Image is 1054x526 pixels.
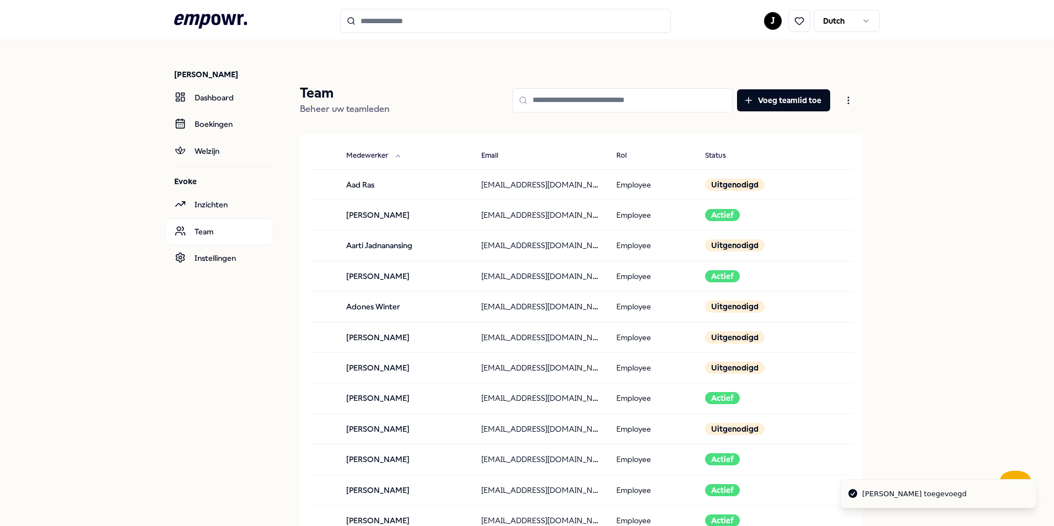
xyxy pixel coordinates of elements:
a: Dashboard [165,84,273,111]
td: [EMAIL_ADDRESS][DOMAIN_NAME] [472,322,607,352]
td: Employee [607,322,697,352]
td: Aad Ras [337,169,472,200]
div: Uitgenodigd [705,300,765,313]
div: Actief [705,453,740,465]
td: Employee [607,230,697,261]
button: Medewerker [337,145,410,167]
td: Employee [607,292,697,322]
a: Instellingen [165,245,273,271]
td: [EMAIL_ADDRESS][DOMAIN_NAME] [472,292,607,322]
td: [PERSON_NAME] [337,352,472,383]
td: [EMAIL_ADDRESS][DOMAIN_NAME] [472,200,607,230]
td: Employee [607,383,697,414]
td: Employee [607,444,697,475]
div: Actief [705,270,740,282]
td: Aarti Jadnanansing [337,230,472,261]
td: Employee [607,261,697,291]
td: Employee [607,414,697,444]
td: [PERSON_NAME] [337,414,472,444]
td: [PERSON_NAME] [337,322,472,352]
button: Voeg teamlid toe [737,89,830,111]
td: [PERSON_NAME] [337,383,472,414]
div: Uitgenodigd [705,179,765,191]
td: [PERSON_NAME] [337,444,472,475]
td: [EMAIL_ADDRESS][DOMAIN_NAME] [472,230,607,261]
td: [EMAIL_ADDRESS][DOMAIN_NAME] [472,352,607,383]
td: [EMAIL_ADDRESS][DOMAIN_NAME] [472,444,607,475]
td: [EMAIL_ADDRESS][DOMAIN_NAME] [472,414,607,444]
td: [PERSON_NAME] [337,200,472,230]
td: [EMAIL_ADDRESS][DOMAIN_NAME] [472,261,607,291]
p: Evoke [174,176,273,187]
button: Email [472,145,520,167]
span: Beheer uw teamleden [300,104,390,114]
td: Employee [607,352,697,383]
div: Uitgenodigd [705,362,765,374]
button: Rol [607,145,649,167]
div: Uitgenodigd [705,239,765,251]
a: Inzichten [165,191,273,218]
div: Actief [705,209,740,221]
td: [EMAIL_ADDRESS][DOMAIN_NAME] [472,169,607,200]
p: [PERSON_NAME] [174,69,273,80]
td: Employee [607,200,697,230]
div: Actief [705,392,740,404]
p: Team [300,84,390,102]
a: Team [165,218,273,245]
div: Uitgenodigd [705,423,765,435]
a: Welzijn [165,138,273,164]
td: Employee [607,169,697,200]
td: Adones Winter [337,292,472,322]
button: Status [696,145,748,167]
div: [PERSON_NAME] toegevoegd [862,489,967,500]
div: Uitgenodigd [705,331,765,343]
a: Boekingen [165,111,273,137]
button: J [764,12,782,30]
input: Search for products, categories or subcategories [340,9,671,33]
button: Open menu [835,89,862,111]
td: [PERSON_NAME] [337,261,472,291]
td: [EMAIL_ADDRESS][DOMAIN_NAME] [472,383,607,414]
